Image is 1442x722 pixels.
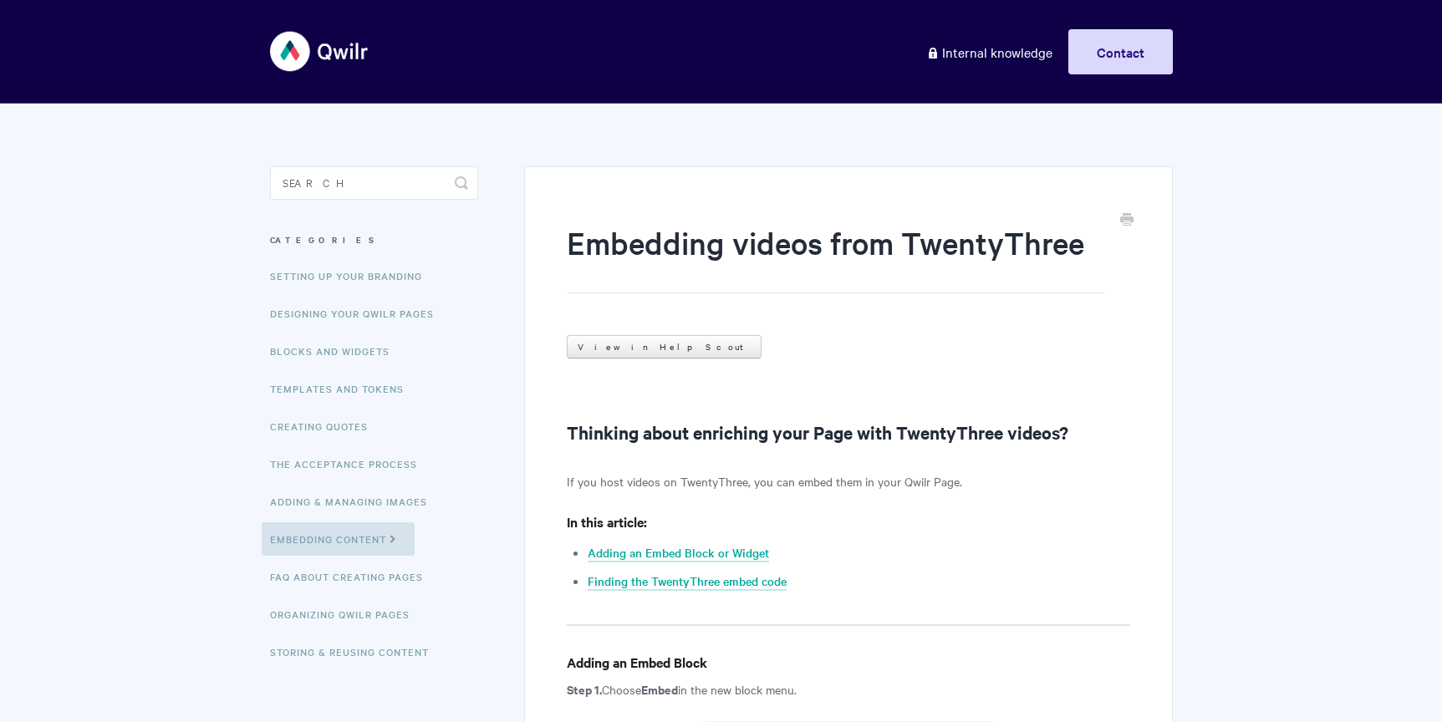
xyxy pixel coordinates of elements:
h4: Adding an Embed Block [567,652,1129,673]
h2: Thinking about enriching your Page with TwentyThree videos? [567,419,1129,445]
a: Print this Article [1120,211,1134,230]
a: Internal knowledge [914,29,1065,74]
input: Search [270,166,478,200]
a: Finding the TwentyThree embed code [588,572,787,591]
a: Setting up your Branding [270,259,435,292]
h4: In this article: [567,511,1129,532]
a: Templates and Tokens [270,372,416,405]
a: Adding & Managing Images [270,485,440,518]
a: Organizing Qwilr Pages [270,597,422,631]
img: Qwilr Help Center [270,20,369,83]
a: Embedding Content [262,522,415,556]
a: The Acceptance Process [270,447,430,480]
a: Creating Quotes [270,409,380,443]
a: Designing Your Qwilr Pages [270,297,446,330]
a: Contact [1068,29,1173,74]
p: Choose in the new block menu. [567,679,1129,699]
strong: Embed [641,680,678,698]
a: Blocks and Widgets [270,334,402,368]
a: Storing & Reusing Content [270,635,441,669]
a: View in Help Scout [567,335,762,358]
a: FAQ About Creating Pages [270,560,436,593]
a: Adding an Embed Block or Widget [588,544,769,562]
h1: Embedding videos from TwentyThree [567,221,1104,293]
strong: Step 1. [567,680,602,698]
h3: Categories [270,225,478,255]
p: If you host videos on TwentyThree, you can embed them in your Qwilr Page. [567,471,1129,491]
